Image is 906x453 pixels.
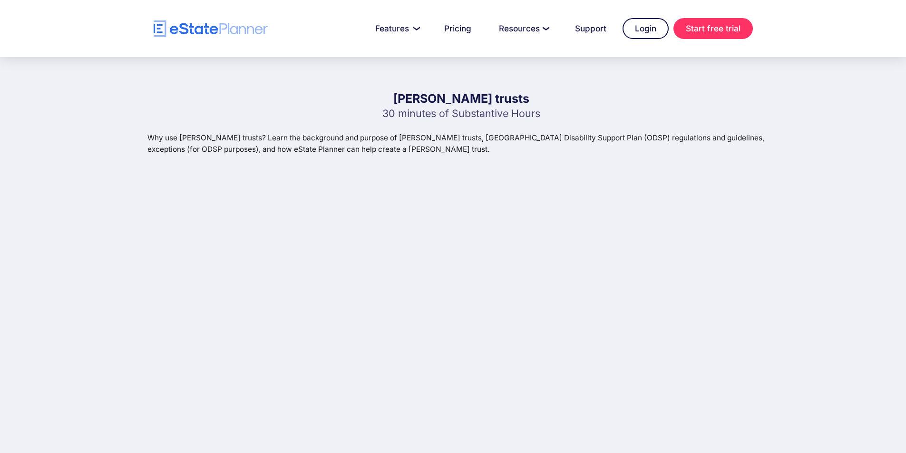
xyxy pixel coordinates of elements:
[364,19,428,38] a: Features
[382,90,540,107] h1: [PERSON_NAME] trusts
[154,20,268,37] a: home
[564,19,618,38] a: Support
[433,19,483,38] a: Pricing
[147,132,775,154] p: Why use [PERSON_NAME] trusts? Learn the background and purpose of [PERSON_NAME] trusts, [GEOGRAPH...
[623,18,669,39] a: Login
[673,18,753,39] a: Start free trial
[382,107,540,119] p: 30 minutes of Substantive Hours
[487,19,559,38] a: Resources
